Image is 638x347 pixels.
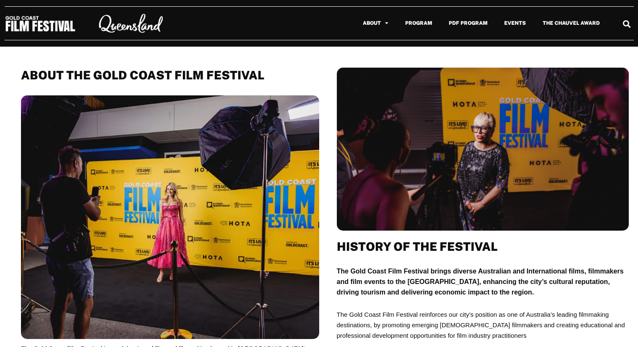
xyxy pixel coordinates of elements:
p: The Gold Coast Film Festival reinforces our city’s position as one of Australia’s leading filmmak... [337,309,629,341]
a: Events [496,13,534,33]
a: PDF Program [440,13,496,33]
h2: About THE GOLD COAST FILM FESTIVAL​ [21,68,319,83]
nav: Menu [182,13,608,33]
a: About [354,13,397,33]
a: The Chauvel Award [534,13,608,33]
h2: History of the Festival [337,239,629,254]
p: The Gold Coast Film Festival brings diverse Australian and International films, filmmakers and fi... [337,266,629,297]
a: Program [397,13,440,33]
div: Search [620,17,633,31]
